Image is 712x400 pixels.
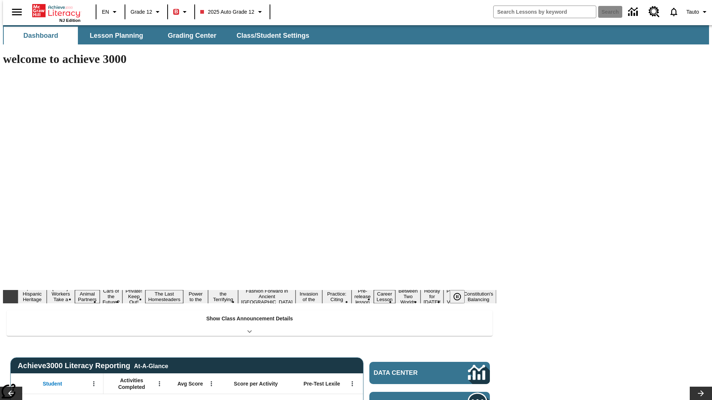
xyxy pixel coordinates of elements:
input: search field [494,6,596,18]
a: Data Center [369,362,490,384]
span: Grade 12 [131,8,152,16]
span: Score per Activity [234,380,278,387]
span: Tauto [686,8,699,16]
button: Slide 13 Career Lesson [374,290,396,303]
button: Class/Student Settings [231,27,315,44]
button: Class: 2025 Auto Grade 12, Select your class [197,5,267,19]
span: Activities Completed [107,377,156,390]
button: Lesson Planning [79,27,154,44]
span: NJ Edition [59,18,80,23]
button: Slide 17 The Constitution's Balancing Act [461,284,496,309]
button: Grade: Grade 12, Select a grade [128,5,165,19]
span: Avg Score [177,380,203,387]
button: Slide 16 Point of View [444,287,461,306]
p: Show Class Announcement Details [206,315,293,323]
button: Language: EN, Select a language [99,5,122,19]
button: Slide 6 The Last Homesteaders [145,290,184,303]
div: Home [32,3,80,23]
button: Boost Class color is red. Change class color [170,5,192,19]
a: Data Center [624,2,644,22]
span: EN [102,8,109,16]
div: At-A-Glance [134,361,168,370]
button: Slide 14 Between Two Worlds [395,287,421,306]
button: Lesson carousel, Next [690,387,712,400]
span: Data Center [374,369,443,377]
button: Dashboard [4,27,78,44]
button: Slide 7 Solar Power to the People [183,284,208,309]
button: Slide 8 Attack of the Terrifying Tomatoes [208,284,238,309]
button: Open Menu [154,378,165,389]
button: Profile/Settings [683,5,712,19]
div: SubNavbar [3,25,709,44]
button: Slide 15 Hooray for Constitution Day! [421,287,444,306]
div: Show Class Announcement Details [7,310,492,336]
button: Open Menu [88,378,99,389]
button: Slide 3 Animal Partners [75,290,99,303]
span: B [174,7,178,16]
button: Grading Center [155,27,229,44]
button: Slide 12 Pre-release lesson [352,287,374,306]
span: 2025 Auto Grade 12 [200,8,254,16]
button: Slide 2 Labor Day: Workers Take a Stand [47,284,75,309]
button: Slide 5 Private! Keep Out! [122,287,145,306]
a: Resource Center, Will open in new tab [644,2,664,22]
button: Slide 1 ¡Viva Hispanic Heritage Month! [18,284,47,309]
div: Pause [450,290,472,303]
span: Pre-Test Lexile [304,380,340,387]
a: Notifications [664,2,683,21]
button: Slide 10 The Invasion of the Free CD [296,284,322,309]
button: Open Menu [206,378,217,389]
button: Open Menu [347,378,358,389]
button: Slide 4 Cars of the Future? [100,287,123,306]
button: Slide 9 Fashion Forward in Ancient Rome [238,287,296,306]
h1: welcome to achieve 3000 [3,52,496,66]
button: Pause [450,290,465,303]
button: Open side menu [6,1,28,23]
a: Home [32,3,80,18]
span: Achieve3000 Literacy Reporting [18,361,168,370]
button: Slide 11 Mixed Practice: Citing Evidence [322,284,352,309]
span: Student [43,380,62,387]
div: SubNavbar [3,27,316,44]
